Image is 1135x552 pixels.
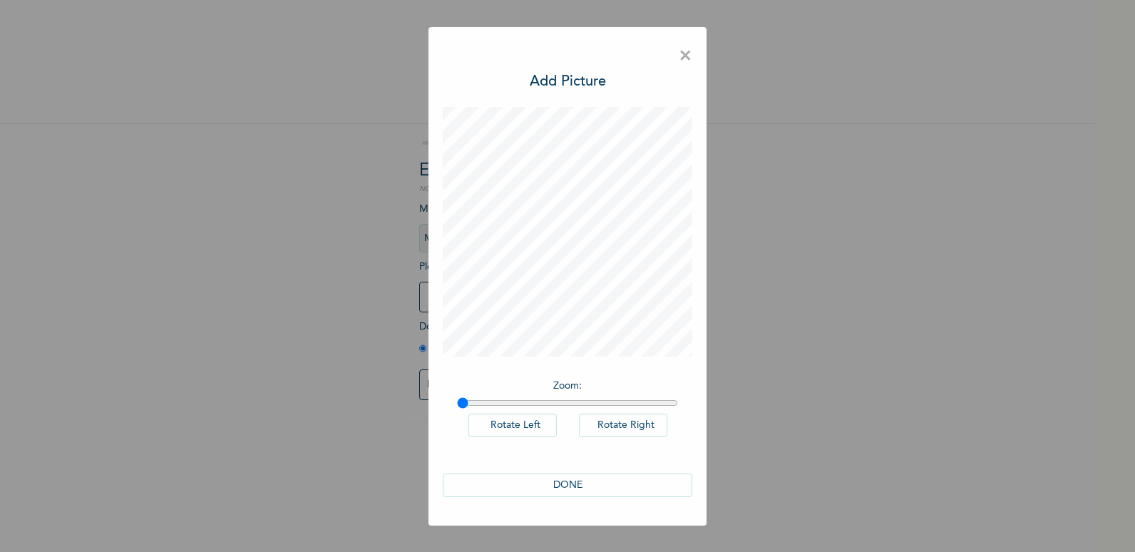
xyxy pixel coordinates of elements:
button: Rotate Right [579,414,667,437]
span: × [679,41,692,71]
button: Rotate Left [468,414,557,437]
h3: Add Picture [530,71,606,93]
span: Please add a recent Passport Photograph [419,262,676,320]
p: Zoom : [457,379,678,394]
button: DONE [443,474,692,497]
